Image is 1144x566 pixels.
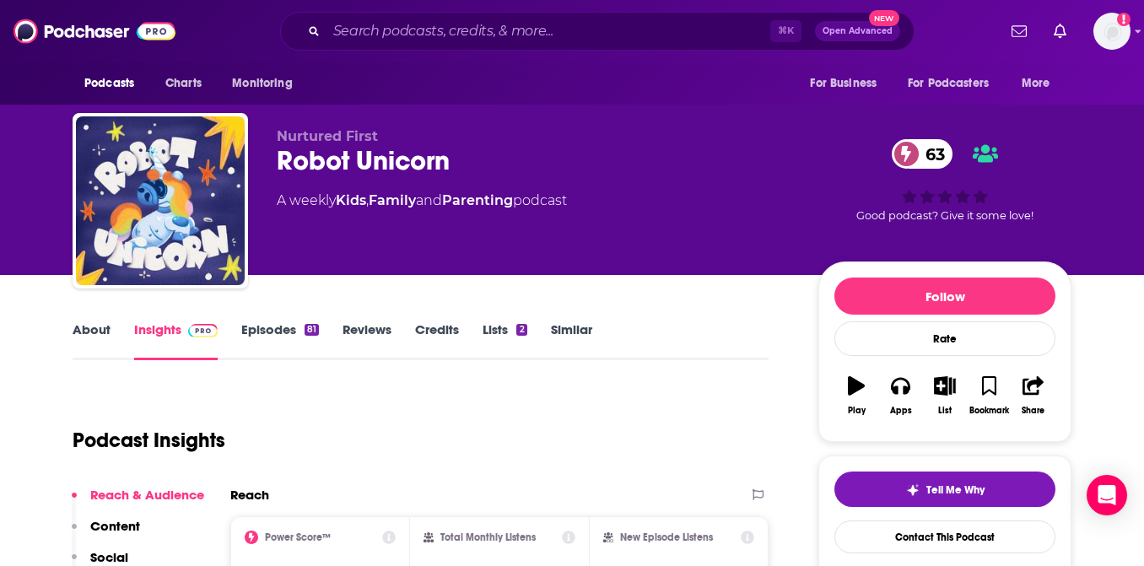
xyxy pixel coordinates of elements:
div: 2 [516,324,526,336]
img: Podchaser Pro [188,324,218,337]
span: Logged in as heidi.egloff [1093,13,1131,50]
button: open menu [1010,67,1071,100]
span: 63 [909,139,953,169]
h2: Power Score™ [265,531,331,543]
div: Apps [890,406,912,416]
div: 63Good podcast? Give it some love! [818,128,1071,233]
button: Bookmark [967,365,1011,426]
h2: Reach [230,487,269,503]
button: Content [72,518,140,549]
a: Credits [415,321,459,360]
h2: Total Monthly Listens [440,531,536,543]
span: Podcasts [84,72,134,95]
p: Social [90,549,128,565]
button: Show profile menu [1093,13,1131,50]
span: More [1022,72,1050,95]
a: About [73,321,111,360]
button: List [923,365,967,426]
a: Family [369,192,416,208]
span: For Podcasters [908,72,989,95]
span: and [416,192,442,208]
a: Reviews [343,321,391,360]
div: Play [848,406,866,416]
h1: Podcast Insights [73,428,225,453]
button: Open AdvancedNew [815,21,900,41]
span: Good podcast? Give it some love! [856,209,1033,222]
span: Nurtured First [277,128,378,144]
img: Podchaser - Follow, Share and Rate Podcasts [13,15,175,47]
span: , [366,192,369,208]
a: Parenting [442,192,513,208]
h2: New Episode Listens [620,531,713,543]
span: New [869,10,899,26]
div: Share [1022,406,1044,416]
a: InsightsPodchaser Pro [134,321,218,360]
p: Content [90,518,140,534]
span: Monitoring [232,72,292,95]
span: Charts [165,72,202,95]
a: Show notifications dropdown [1047,17,1073,46]
button: Reach & Audience [72,487,204,518]
a: 63 [892,139,953,169]
div: A weekly podcast [277,191,567,211]
div: Search podcasts, credits, & more... [280,12,915,51]
div: Open Intercom Messenger [1087,475,1127,515]
p: Reach & Audience [90,487,204,503]
input: Search podcasts, credits, & more... [326,18,770,45]
button: open menu [220,67,314,100]
a: Lists2 [483,321,526,360]
div: Rate [834,321,1055,356]
div: 81 [305,324,319,336]
a: Similar [551,321,592,360]
img: Robot Unicorn [76,116,245,285]
a: Show notifications dropdown [1005,17,1033,46]
div: List [938,406,952,416]
button: open menu [798,67,898,100]
button: open menu [73,67,156,100]
span: Tell Me Why [926,483,985,497]
a: Kids [336,192,366,208]
button: Share [1012,365,1055,426]
button: tell me why sparkleTell Me Why [834,472,1055,507]
img: User Profile [1093,13,1131,50]
button: Play [834,365,878,426]
span: For Business [810,72,877,95]
button: Apps [878,365,922,426]
span: ⌘ K [770,20,801,42]
svg: Add a profile image [1117,13,1131,26]
div: Bookmark [969,406,1009,416]
img: tell me why sparkle [906,483,920,497]
button: Follow [834,278,1055,315]
a: Charts [154,67,212,100]
a: Contact This Podcast [834,520,1055,553]
button: open menu [897,67,1013,100]
span: Open Advanced [823,27,893,35]
a: Episodes81 [241,321,319,360]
